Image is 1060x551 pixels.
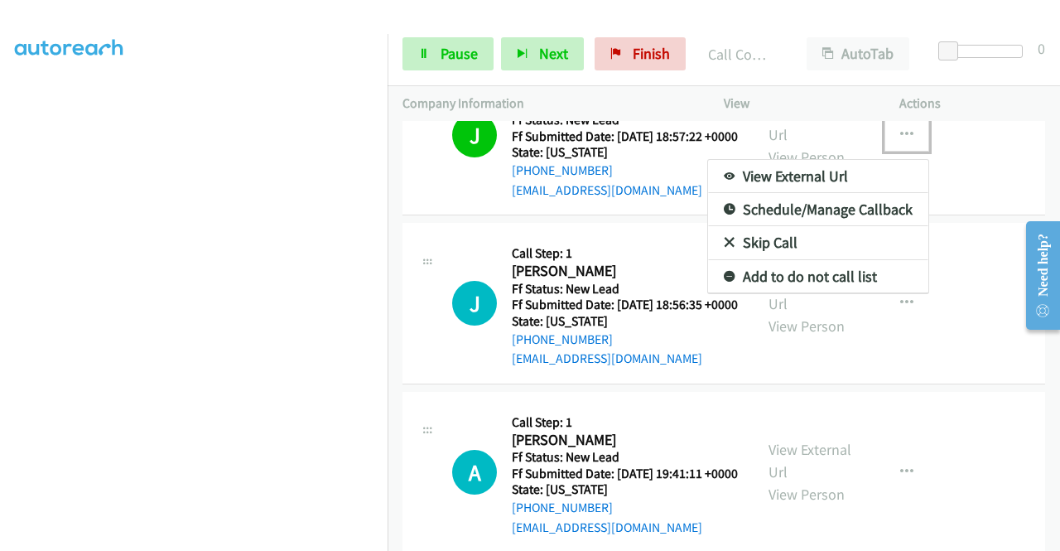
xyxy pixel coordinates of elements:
a: View External Url [708,160,928,193]
h1: J [452,281,497,326]
a: Skip Call [708,226,928,259]
h1: A [452,450,497,495]
div: The call is yet to be attempted [452,450,497,495]
div: The call is yet to be attempted [452,281,497,326]
iframe: Resource Center [1013,210,1060,341]
a: Add to do not call list [708,260,928,293]
a: Schedule/Manage Callback [708,193,928,226]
